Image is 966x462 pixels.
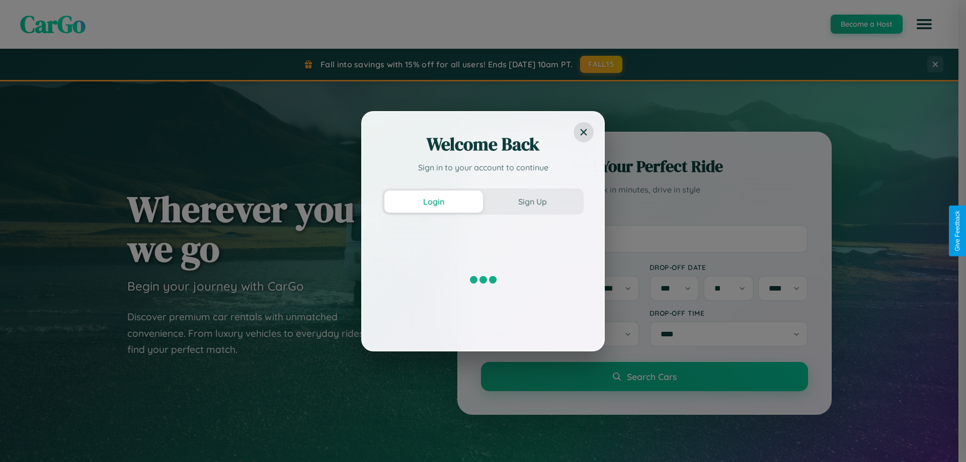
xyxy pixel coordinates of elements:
button: Login [384,191,483,213]
iframe: Intercom live chat [10,428,34,452]
button: Sign Up [483,191,582,213]
h2: Welcome Back [382,132,584,156]
p: Sign in to your account to continue [382,161,584,173]
div: Give Feedback [954,211,961,251]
